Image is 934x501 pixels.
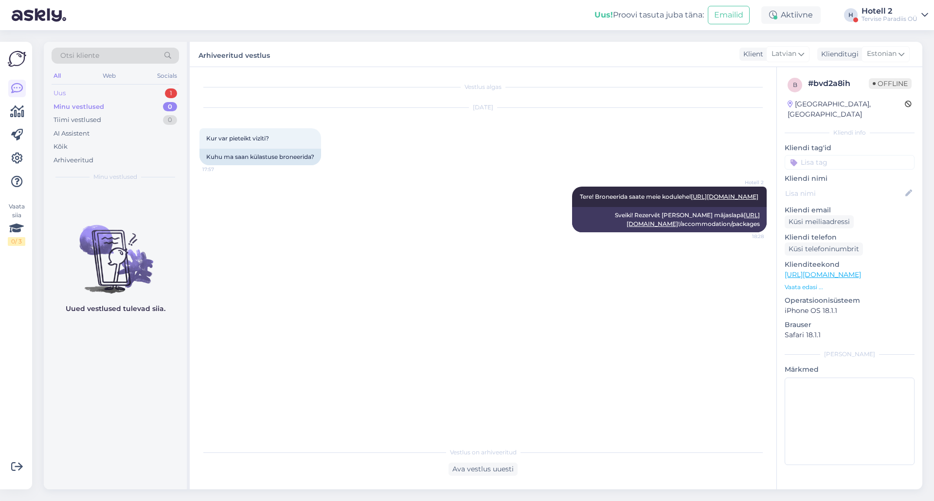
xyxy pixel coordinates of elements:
span: Hotell 2 [727,179,764,186]
p: Uued vestlused tulevad siia. [66,304,165,314]
div: Socials [155,69,179,82]
input: Lisa nimi [785,188,903,199]
div: Aktiivne [761,6,821,24]
div: Ava vestlus uuesti [449,463,518,476]
a: [URL][DOMAIN_NAME] [691,193,758,200]
label: Arhiveeritud vestlus [198,48,270,61]
p: Klienditeekond [785,259,915,270]
p: Safari 18.1.1 [785,330,915,340]
p: Kliendi nimi [785,173,915,184]
p: Vaata edasi ... [785,283,915,292]
div: [GEOGRAPHIC_DATA], [GEOGRAPHIC_DATA] [788,99,905,120]
a: [URL][DOMAIN_NAME] [785,270,861,279]
img: Askly Logo [8,50,26,68]
p: Brauser [785,320,915,330]
span: Estonian [867,49,897,59]
span: 17:57 [202,166,239,173]
div: Kuhu ma saan külastuse broneerida? [199,149,321,165]
div: Proovi tasuta juba täna: [594,9,704,21]
div: Klienditugi [817,49,859,59]
div: # bvd2a8ih [808,78,869,89]
span: Vestlus on arhiveeritud [450,448,517,457]
span: Latvian [772,49,796,59]
div: AI Assistent [54,129,90,138]
a: Hotell 2Tervise Paradiis OÜ [862,7,928,23]
span: Kur var pieteikt vizīti? [206,135,269,142]
div: Uus [54,88,66,98]
div: Sveiki! Rezervēt [PERSON_NAME] mājaslapā !/accommodation/packages [572,207,767,232]
div: 0 / 3 [8,237,25,246]
img: No chats [44,207,187,295]
div: Küsi meiliaadressi [785,215,854,228]
div: Web [101,69,118,82]
div: All [52,69,63,82]
p: Operatsioonisüsteem [785,295,915,306]
p: iPhone OS 18.1.1 [785,306,915,316]
div: Kliendi info [785,128,915,137]
div: Tervise Paradiis OÜ [862,15,917,23]
div: 1 [165,88,177,98]
div: Kõik [54,142,68,152]
b: Uus! [594,10,613,19]
div: 0 [163,115,177,125]
div: H [844,8,858,22]
button: Emailid [708,6,750,24]
div: Arhiveeritud [54,155,93,165]
span: Minu vestlused [93,173,137,181]
span: b [793,81,797,88]
div: Minu vestlused [54,102,104,112]
div: Vestlus algas [199,83,767,91]
div: Tiimi vestlused [54,115,101,125]
div: Klient [739,49,763,59]
input: Lisa tag [785,155,915,170]
span: 18:28 [727,233,764,240]
div: Küsi telefoninumbrit [785,242,863,256]
div: Vaata siia [8,202,25,246]
p: Kliendi telefon [785,232,915,242]
div: Hotell 2 [862,7,917,15]
div: [DATE] [199,103,767,112]
div: 0 [163,102,177,112]
div: [PERSON_NAME] [785,350,915,359]
p: Kliendi email [785,205,915,215]
p: Märkmed [785,364,915,375]
span: Otsi kliente [60,51,99,61]
span: Tere! Broneerida saate meie kodulehel [580,193,760,200]
span: Offline [869,78,912,89]
p: Kliendi tag'id [785,143,915,153]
